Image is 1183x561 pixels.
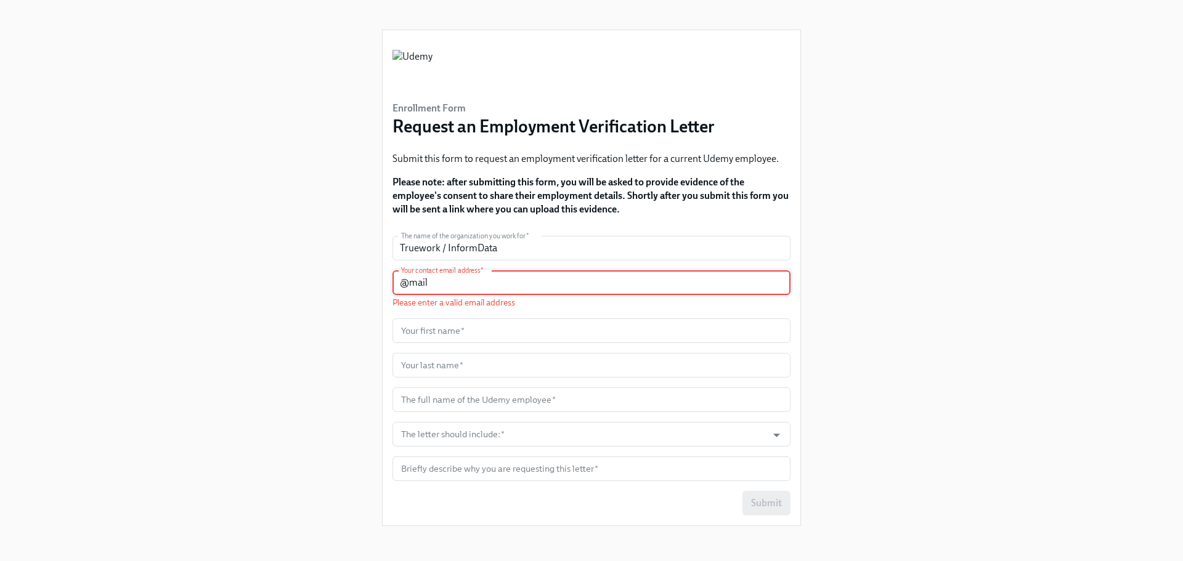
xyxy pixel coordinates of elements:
[392,176,789,215] strong: Please note: after submitting this form, you will be asked to provide evidence of the employee's ...
[392,297,791,309] p: Please enter a valid email address
[392,152,791,166] p: Submit this form to request an employment verification letter for a current Udemy employee.
[392,50,433,87] img: Udemy
[392,115,715,137] h3: Request an Employment Verification Letter
[767,426,786,445] button: Open
[392,102,715,115] h6: Enrollment Form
